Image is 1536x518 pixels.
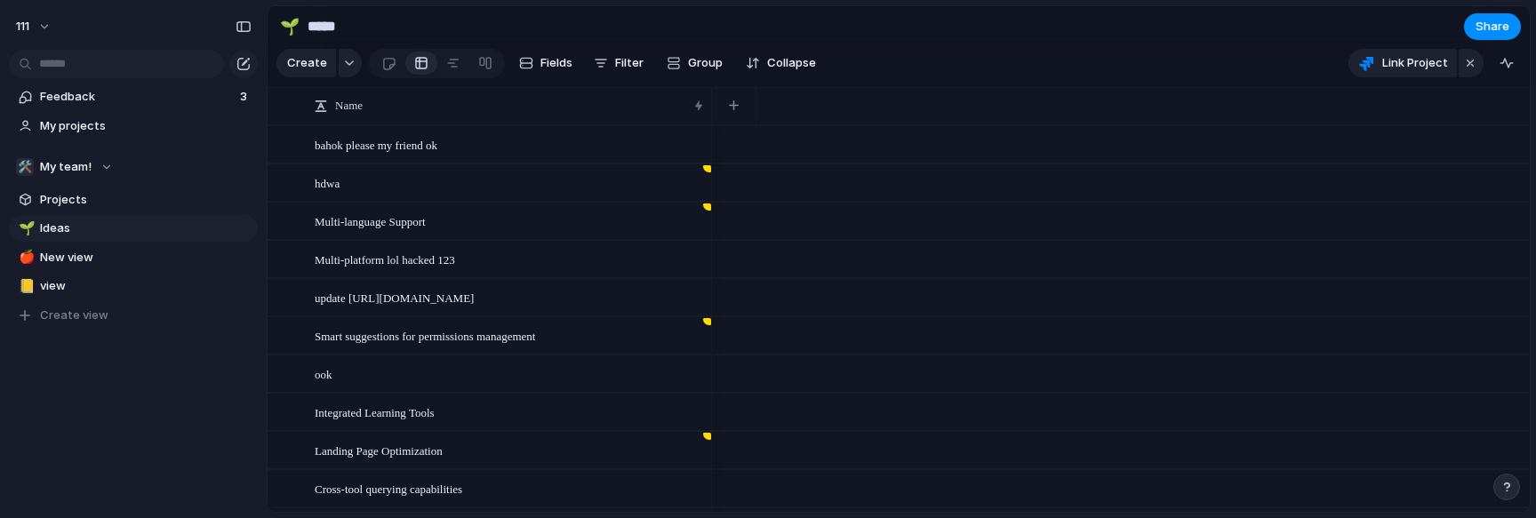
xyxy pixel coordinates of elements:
[16,277,34,295] button: 📒
[40,307,108,324] span: Create view
[767,54,816,72] span: Collapse
[19,276,31,297] div: 📒
[16,18,29,36] span: 111
[615,54,644,72] span: Filter
[315,478,462,498] span: Cross-tool querying capabilities
[8,12,60,41] button: 111
[315,249,455,269] span: Multi-platform lol hacked 123
[315,440,443,460] span: Landing Page Optimization
[287,54,327,72] span: Create
[40,219,252,237] span: Ideas
[16,249,34,267] button: 🍎
[315,402,435,422] span: Integrated Learning Tools
[9,154,258,180] button: 🛠️My team!
[19,247,31,267] div: 🍎
[280,14,300,38] div: 🌱
[9,244,258,271] a: 🍎New view
[9,302,258,329] button: Create view
[9,113,258,139] a: My projects
[315,172,340,193] span: hdwa
[1382,54,1448,72] span: Link Project
[276,12,304,41] button: 🌱
[16,219,34,237] button: 🌱
[19,219,31,239] div: 🌱
[9,84,258,110] a: Feedback3
[16,158,34,176] div: 🛠️
[9,273,258,299] a: 📒view
[315,134,437,155] span: bahok please my friend ok
[315,325,535,346] span: Smart suggestions for permissions management
[40,277,252,295] span: view
[276,49,336,77] button: Create
[512,49,580,77] button: Fields
[40,158,92,176] span: My team!
[1348,49,1457,77] button: Link Project
[315,211,426,231] span: Multi-language Support
[240,88,251,106] span: 3
[40,117,252,135] span: My projects
[688,54,723,72] span: Group
[658,49,732,77] button: Group
[540,54,572,72] span: Fields
[1464,13,1521,40] button: Share
[40,191,252,209] span: Projects
[335,97,363,115] span: Name
[315,287,474,307] span: update [URL][DOMAIN_NAME]
[587,49,651,77] button: Filter
[1476,18,1509,36] span: Share
[9,187,258,213] a: Projects
[739,49,823,77] button: Collapse
[315,363,332,384] span: ook
[9,215,258,242] a: 🌱Ideas
[40,88,235,106] span: Feedback
[40,249,252,267] span: New view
